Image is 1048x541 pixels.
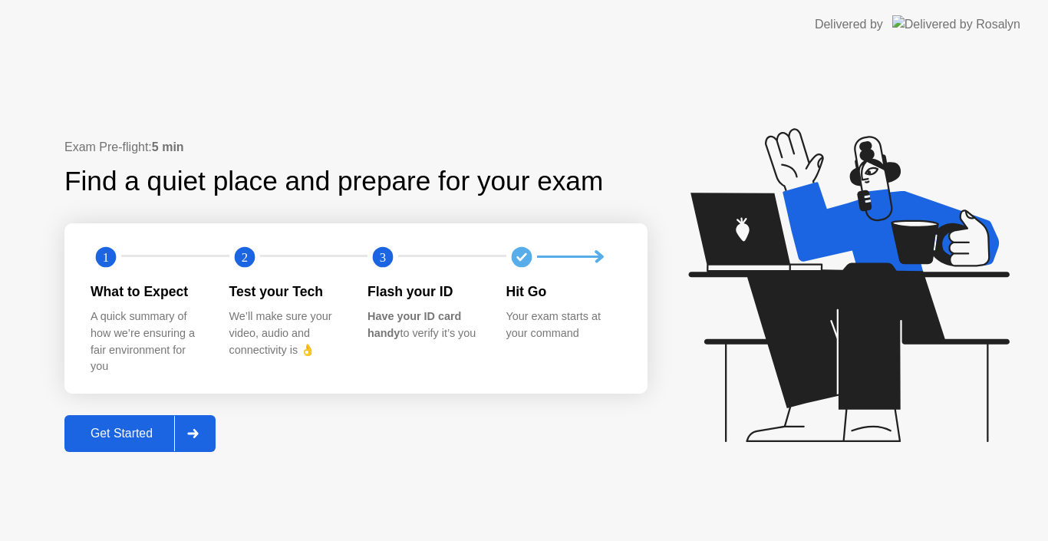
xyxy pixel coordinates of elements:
b: 5 min [152,140,184,153]
b: Have your ID card handy [367,310,461,339]
img: Delivered by Rosalyn [892,15,1020,33]
div: Exam Pre-flight: [64,138,648,157]
div: Flash your ID [367,282,482,302]
div: Test your Tech [229,282,344,302]
button: Get Started [64,415,216,452]
div: Hit Go [506,282,621,302]
div: Find a quiet place and prepare for your exam [64,161,605,202]
text: 1 [103,250,109,265]
text: 2 [241,250,247,265]
div: Delivered by [815,15,883,34]
text: 3 [380,250,386,265]
div: A quick summary of how we’re ensuring a fair environment for you [91,308,205,374]
div: What to Expect [91,282,205,302]
div: We’ll make sure your video, audio and connectivity is 👌 [229,308,344,358]
div: Get Started [69,427,174,440]
div: Your exam starts at your command [506,308,621,341]
div: to verify it’s you [367,308,482,341]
